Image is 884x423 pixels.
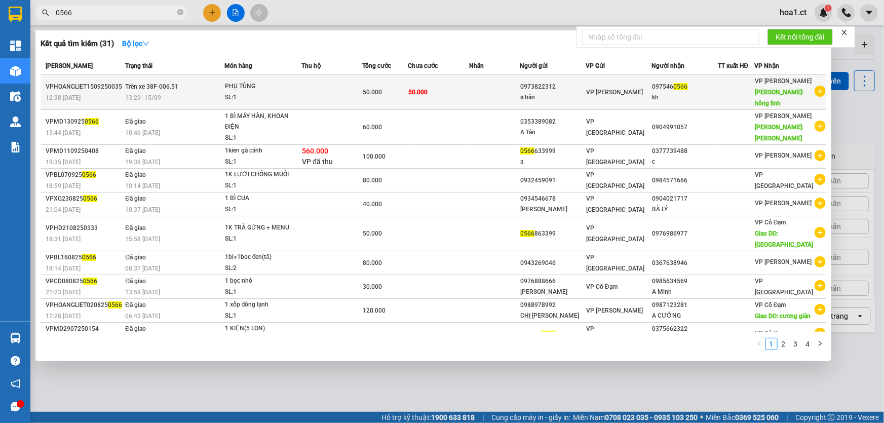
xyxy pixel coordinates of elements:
[520,276,585,287] div: 0976888666
[755,301,786,309] span: VP Cổ Đạm
[363,230,382,237] span: 50.000
[46,206,81,213] span: 21:04 [DATE]
[225,234,301,245] div: SL: 1
[815,198,826,209] span: plus-circle
[520,147,534,155] span: 0566
[815,150,826,161] span: plus-circle
[125,301,146,309] span: Đã giao
[753,338,765,350] li: Previous Page
[122,40,149,48] strong: Bộ lọc
[142,40,149,47] span: down
[225,169,301,180] div: 1K LƯỚI CHỐNG MUỖI
[766,338,777,350] a: 1
[815,304,826,315] span: plus-circle
[125,159,160,166] span: 19:36 [DATE]
[125,254,146,261] span: Đã giao
[469,62,484,69] span: Nhãn
[225,263,301,274] div: SL: 2
[114,35,158,52] button: Bộ lọcdown
[586,118,644,136] span: VP [GEOGRAPHIC_DATA]
[841,29,848,36] span: close
[10,117,21,127] img: warehouse-icon
[652,157,717,167] div: c
[125,147,146,155] span: Đã giao
[755,152,812,159] span: VP [PERSON_NAME]
[674,83,688,90] span: 0566
[778,338,790,350] li: 2
[125,171,146,178] span: Đã giao
[125,62,152,69] span: Trạng thái
[225,311,301,322] div: SL: 1
[225,287,301,298] div: SL: 1
[520,230,534,237] span: 0566
[778,338,789,350] a: 2
[10,142,21,152] img: solution-icon
[520,127,585,138] div: A Tân
[363,331,382,338] span: 60.000
[225,222,301,234] div: 1K TRÀ GỪNG + MENU
[10,41,21,51] img: dashboard-icon
[363,153,386,160] span: 100.000
[56,7,175,18] input: Tìm tên, số ĐT hoặc mã đơn
[225,252,301,263] div: 1bi+1boc đen(tă)
[582,29,759,45] input: Nhập số tổng đài
[520,258,585,268] div: 0943269046
[46,313,81,320] span: 17:28 [DATE]
[302,158,333,166] span: VP đã thu
[409,89,428,96] span: 50.000
[520,204,585,215] div: [PERSON_NAME]
[46,223,122,234] div: VPHD2108250333
[815,86,826,97] span: plus-circle
[225,299,301,311] div: 1 xốp đông lạnh
[586,283,618,290] span: VP Cổ Đạm
[9,7,22,22] img: logo-vxr
[10,91,21,102] img: warehouse-icon
[125,289,160,296] span: 13:59 [DATE]
[46,236,81,243] span: 18:31 [DATE]
[586,254,644,272] span: VP [GEOGRAPHIC_DATA]
[586,147,644,166] span: VP [GEOGRAPHIC_DATA]
[817,340,823,347] span: right
[790,338,801,350] a: 3
[46,194,122,204] div: VPXG230825
[755,258,812,265] span: VP [PERSON_NAME]
[755,89,803,107] span: [PERSON_NAME]: hồng lĩnh
[586,224,644,243] span: VP [GEOGRAPHIC_DATA]
[652,204,717,215] div: BÀ LÝ
[586,171,644,189] span: VP [GEOGRAPHIC_DATA]
[125,313,160,320] span: 06:43 [DATE]
[652,92,717,103] div: kh
[125,278,146,285] span: Đã giao
[225,193,301,204] div: 1 BÌ CUA
[755,171,813,189] span: VP [GEOGRAPHIC_DATA]
[652,300,717,311] div: 0987123281
[815,174,826,185] span: plus-circle
[46,82,122,92] div: VPHOANGLIET1509250035
[11,379,20,389] span: notification
[652,258,717,268] div: 0367638946
[302,147,328,155] span: 560.000
[125,182,160,189] span: 10:14 [DATE]
[125,224,146,232] span: Đã giao
[225,133,301,144] div: SL: 1
[586,89,643,96] span: VP [PERSON_NAME]
[586,307,643,314] span: VP [PERSON_NAME]
[46,276,122,287] div: VPCD080825
[652,194,717,204] div: 0904021717
[520,146,585,157] div: 633999
[755,124,803,142] span: [PERSON_NAME]: [PERSON_NAME]
[815,280,826,291] span: plus-circle
[753,338,765,350] button: left
[11,402,20,411] span: message
[776,31,825,43] span: Kết nối tổng đài
[814,338,826,350] button: right
[652,324,717,334] div: 0375662322
[177,9,183,15] span: close-circle
[814,338,826,350] li: Next Page
[815,328,826,339] span: plus-circle
[652,146,717,157] div: 0377739488
[125,206,160,213] span: 10:37 [DATE]
[718,62,749,69] span: TT xuất HĐ
[520,287,585,297] div: [PERSON_NAME]
[652,287,717,297] div: A Minh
